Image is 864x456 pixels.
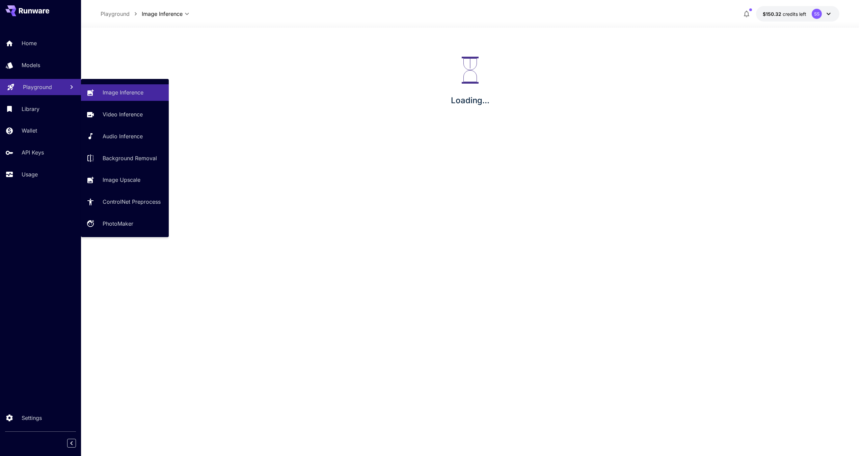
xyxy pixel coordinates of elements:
p: Wallet [22,126,37,135]
p: Usage [22,170,38,178]
span: Image Inference [142,10,183,18]
div: Collapse sidebar [72,437,81,449]
p: Video Inference [103,110,143,118]
a: Image Upscale [81,172,169,188]
a: ControlNet Preprocess [81,194,169,210]
p: Audio Inference [103,132,143,140]
p: Image Upscale [103,176,140,184]
p: Background Removal [103,154,157,162]
nav: breadcrumb [101,10,142,18]
button: Collapse sidebar [67,439,76,448]
button: $150.31676 [756,6,839,22]
span: $150.32 [763,11,783,17]
a: Image Inference [81,84,169,101]
a: Background Removal [81,150,169,166]
p: Playground [101,10,130,18]
a: Audio Inference [81,128,169,145]
a: PhotoMaker [81,216,169,232]
div: SS [812,9,822,19]
p: Home [22,39,37,47]
p: Settings [22,414,42,422]
p: Models [22,61,40,69]
span: credits left [783,11,806,17]
p: API Keys [22,148,44,156]
p: Loading... [451,94,489,107]
p: ControlNet Preprocess [103,198,161,206]
p: Image Inference [103,88,143,96]
p: PhotoMaker [103,220,133,228]
a: Video Inference [81,106,169,123]
div: $150.31676 [763,10,806,18]
p: Playground [23,83,52,91]
p: Library [22,105,39,113]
